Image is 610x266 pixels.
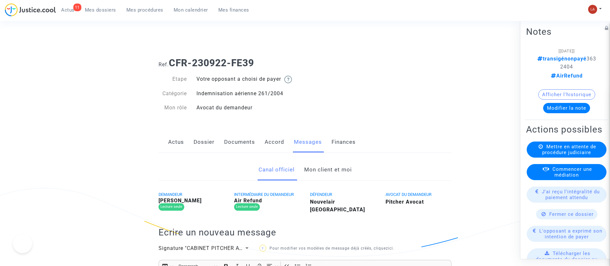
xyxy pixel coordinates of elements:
button: Afficher l'historique [538,89,595,100]
span: DÉFENDEUR [310,192,332,197]
div: Votre opposant a choisi de payer [192,75,305,83]
div: Indemnisation aérienne 261/2004 [192,90,305,97]
span: INTERMÉDIAIRE DU DEMANDEUR [234,192,294,197]
div: Catégorie [154,90,192,97]
div: Lecture seule [234,203,260,211]
span: Mes finances [218,7,249,13]
h2: Actions possibles [526,124,607,135]
span: AVOCAT DU DEMANDEUR [386,192,432,197]
img: jc-logo.svg [5,3,56,16]
div: Mon rôle [154,104,192,112]
a: Documents [224,132,255,153]
b: [PERSON_NAME] [159,197,202,204]
span: Mon calendrier [174,7,208,13]
span: Commencer une médiation [552,166,592,178]
b: Pitcher Avocat [386,199,424,205]
span: ? [262,247,264,250]
span: Fermer ce dossier [549,211,594,217]
a: Mon calendrier [168,5,213,15]
span: 3632404 [537,55,596,69]
div: 11 [73,4,81,11]
span: [[DATE]] [559,48,575,53]
a: Mes finances [213,5,254,15]
a: 11Actus [56,5,80,15]
span: Mes dossiers [85,7,116,13]
div: Etape [154,75,192,83]
iframe: Help Scout Beacon - Open [13,234,32,253]
span: Mettre en attente de procédure judiciaire [542,144,596,155]
a: Mes dossiers [80,5,121,15]
a: Actus [168,132,184,153]
span: Actus [61,7,75,13]
a: Messages [294,132,322,153]
div: Avocat du demandeur [192,104,305,112]
img: 3f9b7d9779f7b0ffc2b90d026f0682a9 [588,5,597,14]
h2: Ecrire un nouveau message [159,227,451,238]
a: Accord [265,132,284,153]
h2: Notes [526,26,607,37]
button: Modifier la note [543,103,590,113]
b: Nouvelair [GEOGRAPHIC_DATA] [310,199,365,213]
a: Finances [332,132,356,153]
a: Dossier [194,132,214,153]
span: L'opposant a exprimé son intention de payer [539,228,602,240]
span: Mes procédures [126,7,163,13]
a: Canal officiel [259,159,295,180]
span: DEMANDEUR [159,192,182,197]
span: J'ai reçu l'intégralité du paiement attendu [542,189,600,200]
a: ici [388,246,393,251]
b: Air Refund [234,197,262,204]
b: CFR-230922-FE39 [169,57,254,69]
span: Signature "CABINET PITCHER AVOCAT" [159,245,259,251]
span: Ref. [159,61,169,68]
p: Pour modifier vos modèles de message déjà créés, cliquez . [259,244,401,252]
span: transigénonpayé [537,55,587,61]
span: AirRefund [551,73,583,79]
img: help.svg [284,76,292,83]
a: Mes procédures [121,5,168,15]
div: Lecture seule [159,203,184,211]
a: Mon client et moi [304,159,352,180]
